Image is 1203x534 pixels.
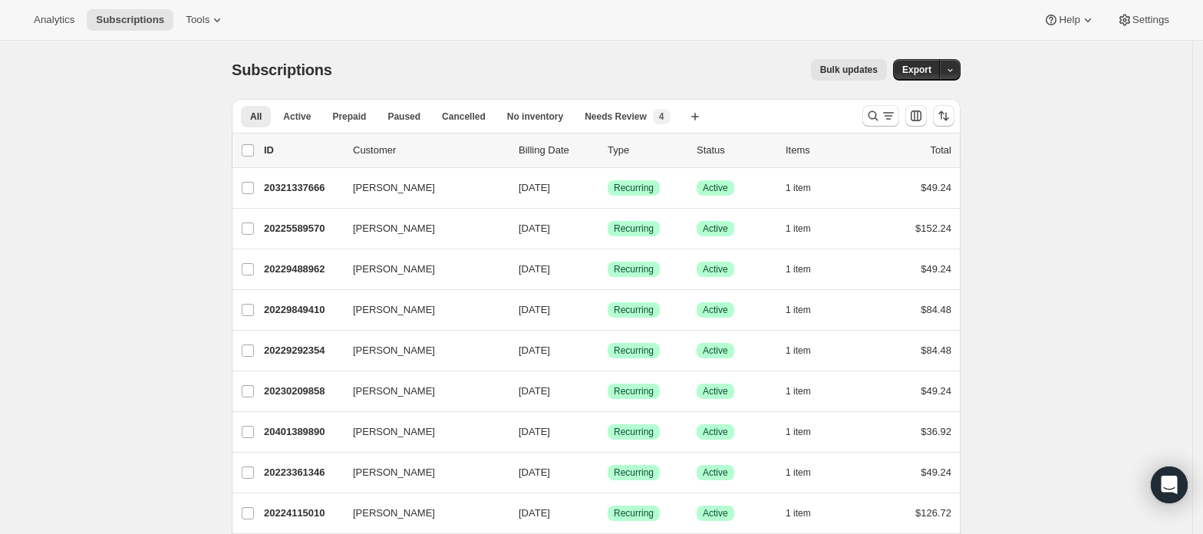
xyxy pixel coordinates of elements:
[933,105,954,127] button: Sort the results
[786,344,811,357] span: 1 item
[1151,466,1188,503] div: Open Intercom Messenger
[344,460,497,485] button: [PERSON_NAME]
[519,263,550,275] span: [DATE]
[344,216,497,241] button: [PERSON_NAME]
[614,304,654,316] span: Recurring
[264,218,951,239] div: 20225589570[PERSON_NAME][DATE]SuccessRecurringSuccessActive1 item$152.24
[519,304,550,315] span: [DATE]
[703,263,728,275] span: Active
[902,64,931,76] span: Export
[264,465,341,480] p: 20223361346
[786,507,811,519] span: 1 item
[519,385,550,397] span: [DATE]
[786,340,828,361] button: 1 item
[264,384,341,399] p: 20230209858
[786,143,862,158] div: Items
[862,105,899,127] button: Search and filter results
[1132,14,1169,26] span: Settings
[344,420,497,444] button: [PERSON_NAME]
[786,182,811,194] span: 1 item
[614,426,654,438] span: Recurring
[786,421,828,443] button: 1 item
[353,221,435,236] span: [PERSON_NAME]
[264,302,341,318] p: 20229849410
[176,9,234,31] button: Tools
[820,64,878,76] span: Bulk updates
[264,343,341,358] p: 20229292354
[283,110,311,123] span: Active
[703,222,728,235] span: Active
[614,263,654,275] span: Recurring
[893,59,941,81] button: Export
[786,462,828,483] button: 1 item
[264,299,951,321] div: 20229849410[PERSON_NAME][DATE]SuccessRecurringSuccessActive1 item$84.48
[703,426,728,438] span: Active
[87,9,173,31] button: Subscriptions
[442,110,486,123] span: Cancelled
[585,110,647,123] span: Needs Review
[387,110,420,123] span: Paused
[811,59,887,81] button: Bulk updates
[264,381,951,402] div: 20230209858[PERSON_NAME][DATE]SuccessRecurringSuccessActive1 item$49.24
[786,263,811,275] span: 1 item
[697,143,773,158] p: Status
[905,105,927,127] button: Customize table column order and visibility
[614,222,654,235] span: Recurring
[344,338,497,363] button: [PERSON_NAME]
[264,262,341,277] p: 20229488962
[786,299,828,321] button: 1 item
[344,257,497,282] button: [PERSON_NAME]
[344,379,497,404] button: [PERSON_NAME]
[608,143,684,158] div: Type
[786,466,811,479] span: 1 item
[786,385,811,397] span: 1 item
[1034,9,1104,31] button: Help
[353,180,435,196] span: [PERSON_NAME]
[786,426,811,438] span: 1 item
[786,218,828,239] button: 1 item
[264,424,341,440] p: 20401389890
[519,507,550,519] span: [DATE]
[264,506,341,521] p: 20224115010
[353,506,435,521] span: [PERSON_NAME]
[703,385,728,397] span: Active
[264,340,951,361] div: 20229292354[PERSON_NAME][DATE]SuccessRecurringSuccessActive1 item$84.48
[264,259,951,280] div: 20229488962[PERSON_NAME][DATE]SuccessRecurringSuccessActive1 item$49.24
[921,426,951,437] span: $36.92
[344,501,497,526] button: [PERSON_NAME]
[34,14,74,26] span: Analytics
[353,465,435,480] span: [PERSON_NAME]
[353,143,506,158] p: Customer
[703,344,728,357] span: Active
[1108,9,1178,31] button: Settings
[519,466,550,478] span: [DATE]
[264,462,951,483] div: 20223361346[PERSON_NAME][DATE]SuccessRecurringSuccessActive1 item$49.24
[96,14,164,26] span: Subscriptions
[353,384,435,399] span: [PERSON_NAME]
[786,381,828,402] button: 1 item
[519,143,595,158] p: Billing Date
[264,180,341,196] p: 20321337666
[915,507,951,519] span: $126.72
[264,143,341,158] p: ID
[519,182,550,193] span: [DATE]
[786,503,828,524] button: 1 item
[921,304,951,315] span: $84.48
[786,304,811,316] span: 1 item
[614,182,654,194] span: Recurring
[507,110,563,123] span: No inventory
[786,222,811,235] span: 1 item
[659,110,664,123] span: 4
[353,343,435,358] span: [PERSON_NAME]
[786,259,828,280] button: 1 item
[25,9,84,31] button: Analytics
[703,466,728,479] span: Active
[344,176,497,200] button: [PERSON_NAME]
[614,466,654,479] span: Recurring
[264,221,341,236] p: 20225589570
[614,507,654,519] span: Recurring
[353,424,435,440] span: [PERSON_NAME]
[264,421,951,443] div: 20401389890[PERSON_NAME][DATE]SuccessRecurringSuccessActive1 item$36.92
[921,263,951,275] span: $49.24
[915,222,951,234] span: $152.24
